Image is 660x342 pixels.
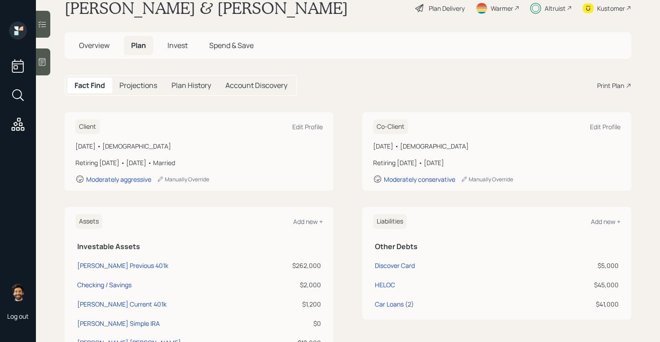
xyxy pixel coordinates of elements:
[461,175,513,183] div: Manually Override
[375,280,395,289] div: HELOC
[293,217,323,226] div: Add new +
[131,40,146,50] span: Plan
[9,283,27,301] img: eric-schwartz-headshot.png
[545,4,566,13] div: Altruist
[373,119,408,134] h6: Co-Client
[79,40,110,50] span: Overview
[292,123,323,131] div: Edit Profile
[86,175,151,184] div: Moderately aggressive
[75,158,323,167] div: Retiring [DATE] • [DATE] • Married
[270,261,321,270] div: $262,000
[75,81,105,90] h5: Fact Find
[375,299,414,309] div: Car Loans (2)
[373,158,620,167] div: Retiring [DATE] • [DATE]
[77,261,168,270] div: [PERSON_NAME] Previous 401k
[77,319,160,328] div: [PERSON_NAME] Simple IRA
[491,4,513,13] div: Warmer
[75,119,100,134] h6: Client
[172,81,211,90] h5: Plan History
[167,40,188,50] span: Invest
[270,299,321,309] div: $1,200
[429,4,465,13] div: Plan Delivery
[270,280,321,289] div: $2,000
[75,141,323,151] div: [DATE] • [DEMOGRAPHIC_DATA]
[597,4,625,13] div: Kustomer
[75,214,102,229] h6: Assets
[525,299,619,309] div: $41,000
[77,280,132,289] div: Checking / Savings
[591,217,620,226] div: Add new +
[7,312,29,320] div: Log out
[77,299,167,309] div: [PERSON_NAME] Current 401k
[209,40,254,50] span: Spend & Save
[590,123,620,131] div: Edit Profile
[525,261,619,270] div: $5,000
[225,81,287,90] h5: Account Discovery
[384,175,455,184] div: Moderately conservative
[77,242,321,251] h5: Investable Assets
[525,280,619,289] div: $45,000
[157,175,209,183] div: Manually Override
[373,214,407,229] h6: Liabilities
[375,242,619,251] h5: Other Debts
[375,261,415,270] div: Discover Card
[119,81,157,90] h5: Projections
[597,81,624,90] div: Print Plan
[270,319,321,328] div: $0
[373,141,620,151] div: [DATE] • [DEMOGRAPHIC_DATA]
